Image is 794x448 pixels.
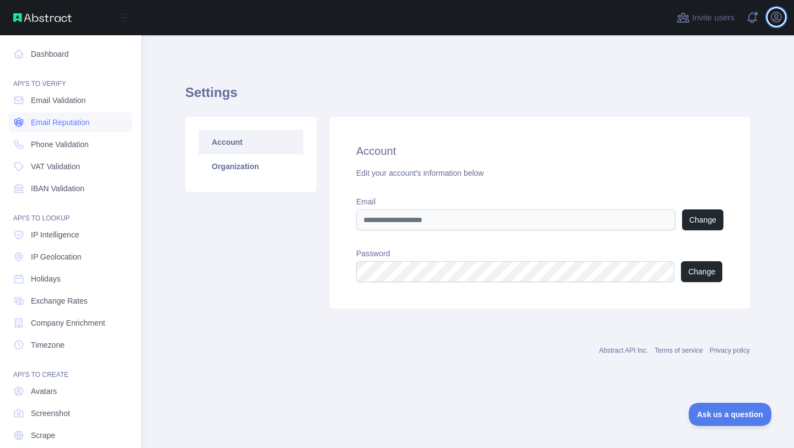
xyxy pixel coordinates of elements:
span: Invite users [692,12,734,24]
a: Privacy policy [710,347,750,354]
span: IP Geolocation [31,251,82,262]
div: API'S TO CREATE [9,357,132,379]
span: VAT Validation [31,161,80,172]
span: Company Enrichment [31,317,105,328]
button: Invite users [674,9,737,26]
a: Company Enrichment [9,313,132,333]
a: IBAN Validation [9,179,132,198]
button: Change [681,261,722,282]
span: Phone Validation [31,139,89,150]
div: Edit your account's information below [356,168,723,179]
a: Abstract API Inc. [599,347,648,354]
a: Dashboard [9,44,132,64]
img: Abstract API [13,13,72,22]
span: IBAN Validation [31,183,84,194]
span: Timezone [31,339,65,350]
span: Exchange Rates [31,295,88,306]
a: Screenshot [9,403,132,423]
span: Email Reputation [31,117,90,128]
span: IP Intelligence [31,229,79,240]
a: Phone Validation [9,134,132,154]
div: API'S TO LOOKUP [9,201,132,223]
a: Organization [198,154,303,179]
span: Holidays [31,273,61,284]
a: Holidays [9,269,132,289]
a: Scrape [9,425,132,445]
span: Email Validation [31,95,85,106]
span: Avatars [31,386,57,397]
a: Account [198,130,303,154]
button: Change [682,209,723,230]
a: IP Geolocation [9,247,132,267]
label: Password [356,248,723,259]
a: Terms of service [654,347,702,354]
h2: Account [356,143,723,159]
span: Scrape [31,430,55,441]
span: Screenshot [31,408,70,419]
a: Exchange Rates [9,291,132,311]
label: Email [356,196,723,207]
iframe: Toggle Customer Support [689,403,772,426]
a: Timezone [9,335,132,355]
a: Email Reputation [9,112,132,132]
div: API'S TO VERIFY [9,66,132,88]
a: Avatars [9,381,132,401]
a: Email Validation [9,90,132,110]
a: IP Intelligence [9,225,132,245]
a: VAT Validation [9,156,132,176]
h1: Settings [185,84,750,110]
